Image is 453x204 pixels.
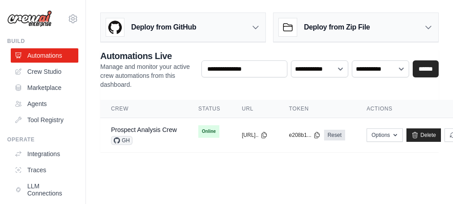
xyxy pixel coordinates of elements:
[188,100,231,118] th: Status
[289,132,321,139] button: e208b1...
[324,130,345,140] a: Reset
[100,62,194,89] p: Manage and monitor your active crew automations from this dashboard.
[11,113,78,127] a: Tool Registry
[7,38,78,45] div: Build
[367,128,403,142] button: Options
[11,179,78,200] a: LLM Connections
[11,147,78,161] a: Integrations
[198,125,219,138] span: Online
[111,136,132,145] span: GH
[131,22,196,33] h3: Deploy from GitHub
[7,136,78,143] div: Operate
[100,100,188,118] th: Crew
[106,18,124,36] img: GitHub Logo
[11,81,78,95] a: Marketplace
[11,163,78,177] a: Traces
[406,128,441,142] a: Delete
[231,100,278,118] th: URL
[11,64,78,79] a: Crew Studio
[11,48,78,63] a: Automations
[7,10,52,27] img: Logo
[11,97,78,111] a: Agents
[111,126,177,133] a: Prospect Analysis Crew
[304,22,370,33] h3: Deploy from Zip File
[100,50,194,62] h2: Automations Live
[278,100,356,118] th: Token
